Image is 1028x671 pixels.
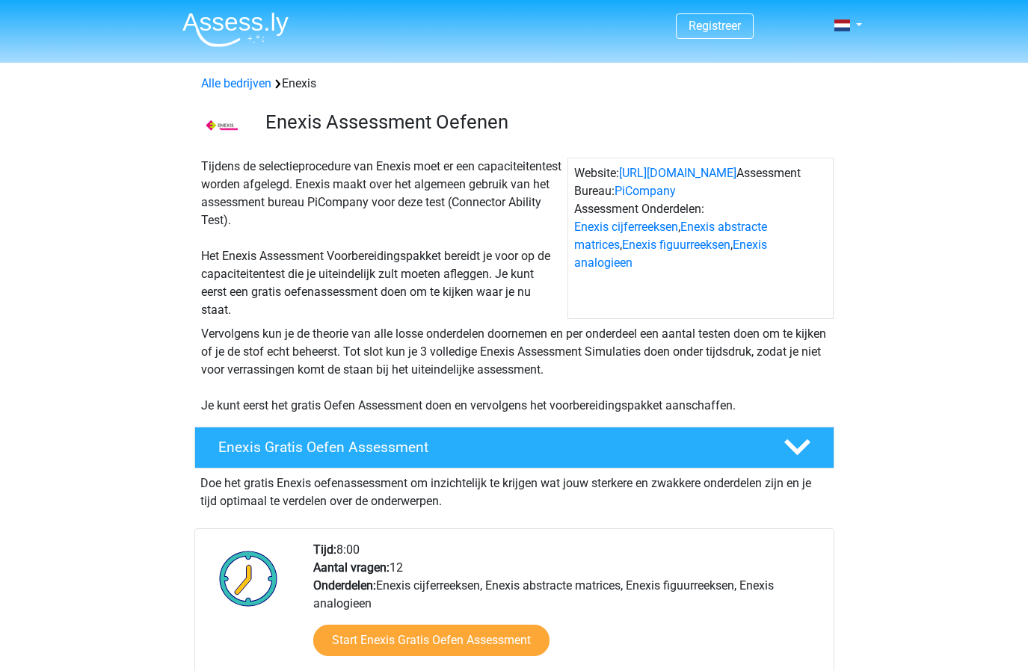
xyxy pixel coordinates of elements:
[313,625,550,656] a: Start Enexis Gratis Oefen Assessment
[622,238,730,252] a: Enexis figuurreeksen
[194,469,834,510] div: Doe het gratis Enexis oefenassessment om inzichtelijk te krijgen wat jouw sterkere en zwakkere on...
[567,158,834,319] div: Website: Assessment Bureau: Assessment Onderdelen: , , ,
[313,542,336,557] b: Tijd:
[689,19,741,33] a: Registreer
[195,325,834,415] div: Vervolgens kun je de theorie van alle losse onderdelen doornemen en per onderdeel een aantal test...
[574,220,678,234] a: Enexis cijferreeksen
[218,439,760,456] h4: Enexis Gratis Oefen Assessment
[211,541,286,616] img: Klok
[195,158,567,319] div: Tijdens de selectieprocedure van Enexis moet er een capaciteitentest worden afgelegd. Enexis maak...
[265,111,822,134] h3: Enexis Assessment Oefenen
[619,166,736,180] a: [URL][DOMAIN_NAME]
[313,560,390,575] b: Aantal vragen:
[615,184,676,198] a: PiCompany
[195,75,834,93] div: Enexis
[182,12,289,47] img: Assessly
[574,238,767,270] a: Enexis analogieen
[201,76,271,90] a: Alle bedrijven
[313,578,376,593] b: Onderdelen:
[188,427,840,469] a: Enexis Gratis Oefen Assessment
[574,220,767,252] a: Enexis abstracte matrices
